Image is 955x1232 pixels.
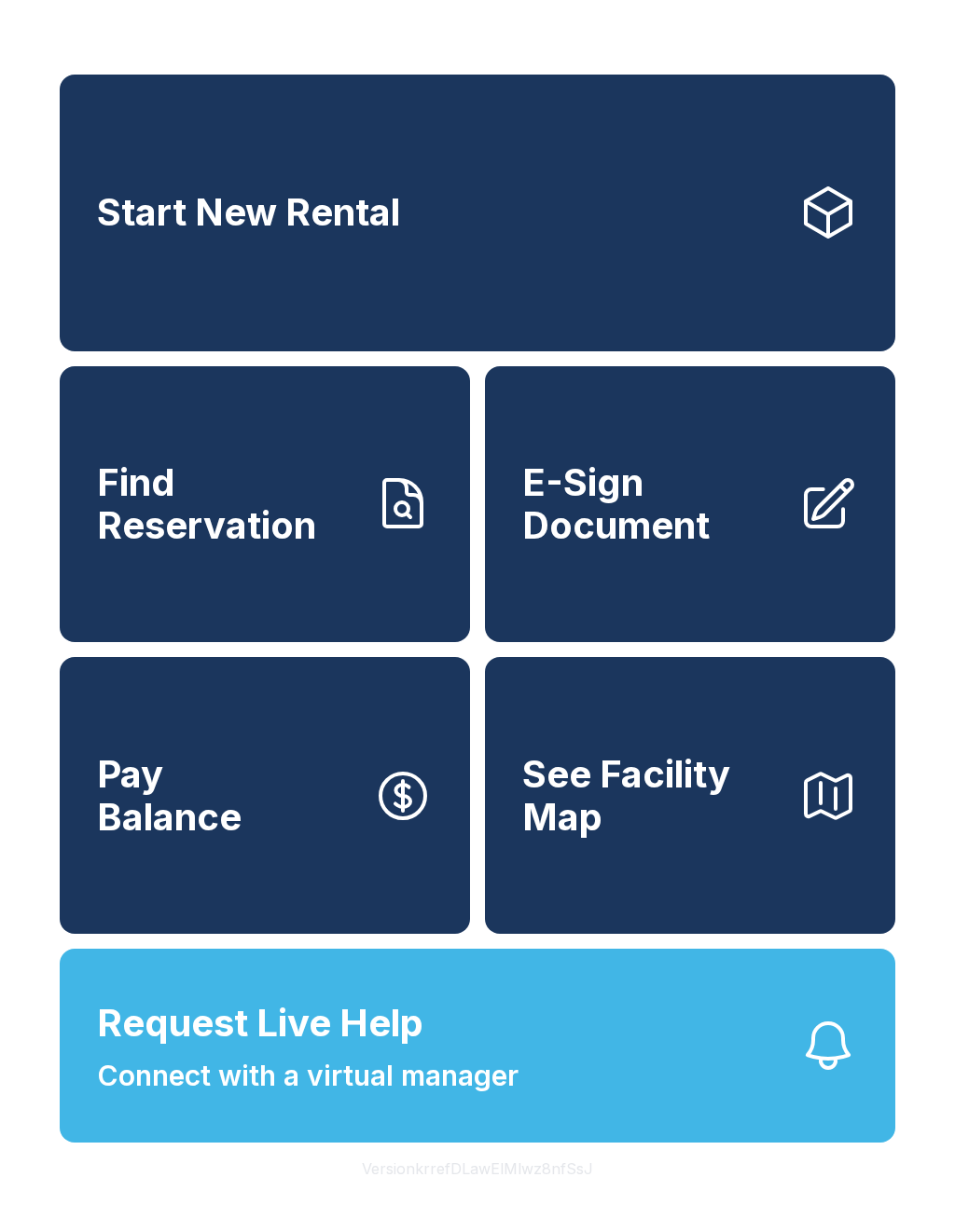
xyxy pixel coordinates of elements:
[60,949,895,1143] button: Request Live HelpConnect with a virtual manager
[97,1055,519,1097] span: Connect with a virtual manager
[60,366,470,643] a: Find Reservation
[60,75,895,351] a: Start New Rental
[522,753,783,838] span: See Facility Map
[97,753,242,838] span: Pay Balance
[485,657,895,934] button: See Facility Map
[97,191,400,234] span: Start New Rental
[97,995,423,1051] span: Request Live Help
[485,366,895,643] a: E-Sign Document
[347,1143,608,1195] button: VersionkrrefDLawElMlwz8nfSsJ
[522,461,783,546] span: E-Sign Document
[60,657,470,934] button: PayBalance
[97,461,358,546] span: Find Reservation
